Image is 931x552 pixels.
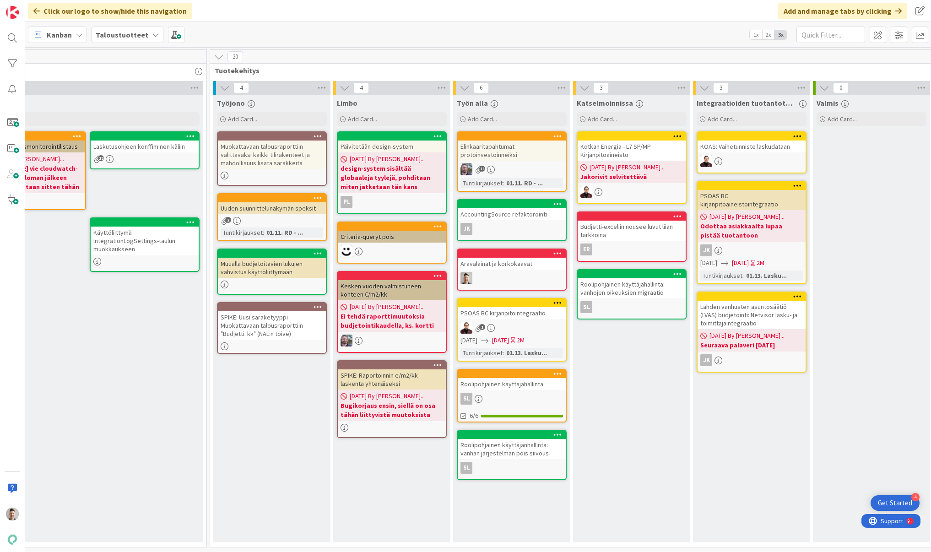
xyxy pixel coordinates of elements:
a: AccountingSource refaktorointiJK [457,199,567,241]
div: Aravalainat ja korkokaavat [458,249,566,270]
span: 6 [473,82,489,93]
div: JK [700,354,712,366]
span: [DATE] By [PERSON_NAME]... [350,302,425,312]
span: Add Card... [828,115,857,123]
span: : [742,271,744,281]
a: SPIKE: Raportoinnin e/m2/kk -laskenta yhtenäiseksi[DATE] By [PERSON_NAME]...Bugikorjaus ensin, si... [337,360,447,438]
div: Roolipohjainen käyttäjänhallinta: vanhan järjestelmän pois siivous [458,431,566,459]
span: [DATE] By [PERSON_NAME]... [709,212,785,222]
b: Taloustuotteet [96,30,148,39]
span: 1x [750,30,762,39]
div: Tuntikirjaukset [221,227,263,238]
div: Aravalainat ja korkokaavat [458,258,566,270]
span: Työn alla [457,98,488,108]
div: Click our logo to show/hide this navigation [28,3,192,19]
span: Integraatioiden tuotantotestaus [697,98,796,108]
div: Roolipohjainen käyttäjähallinta [458,378,566,390]
b: Ei tehdä raporttimuutoksia budjetointikaudella, ks. kortti [341,312,443,330]
img: AA [460,322,472,334]
div: sl [460,462,472,474]
div: Criteria-queryt pois [338,231,446,243]
span: 2 [225,217,231,223]
span: [DATE] [492,336,509,345]
div: SPIKE: Raportoinnin e/m2/kk -laskenta yhtenäiseksi [338,361,446,390]
span: Add Card... [588,115,617,123]
a: Muokattavaan talousraporttiin valittavaksi kaikki tilirakenteet ja mahdollisuus lisätä sarakkeita [217,131,327,186]
a: Aravalainat ja korkokaavatTN [457,249,567,291]
div: AA [578,186,686,198]
div: SPIKE: Uusi saraketyyppi Muokattavaan talousraporttiin "Budjetti: kk" (NAL:n toive) [218,311,326,340]
img: avatar [6,533,19,546]
div: JK [458,223,566,235]
span: : [503,348,504,358]
div: Criteria-queryt pois [338,222,446,243]
a: Criteria-queryt poisMH [337,222,447,264]
img: TK [460,163,472,175]
div: Päivitetään design-system [338,132,446,152]
div: TK [338,335,446,346]
span: Add Card... [228,115,257,123]
div: Lahden vanhusten asuntosäätiö (LVAS) budjetointi: Netvisor lasku- ja toimittajaintegraatio [698,292,806,329]
span: Add Card... [468,115,497,123]
span: Työjono [217,98,245,108]
div: Kotkan Energia - L7 SP/MP Kirjanpitoaineisto [578,132,686,161]
b: Bugikorjaus ensin, siellä on osa tähän liittyvistä muutoksista [341,401,443,419]
span: [DATE] [700,258,717,268]
div: 2M [757,258,764,268]
a: Roolipohjainen käyttäjänhallinta: vanhan järjestelmän pois siivoussl [457,430,567,480]
div: Muualla budjetoitavien lukujen vahvistus käyttöliittymään [218,258,326,278]
img: TN [460,272,472,284]
span: [DATE] By [PERSON_NAME]... [590,162,665,172]
span: Tuotekehitys [215,66,922,75]
div: sl [578,301,686,313]
div: 4 [911,493,920,501]
span: [DATE] By [PERSON_NAME]... [350,154,425,164]
a: Uuden suunnittelunäkymän speksitTuntikirjaukset:01.11. RD - ... [217,193,327,241]
span: 2x [762,30,774,39]
div: sl [458,393,566,405]
div: ER [578,244,686,255]
div: Laskutusohjeen konffiminen käliin [91,141,199,152]
div: 9+ [46,4,51,11]
span: 11 [479,166,485,172]
div: sl [580,301,592,313]
a: Käyttöliittymä IntegrationLogSettings-taulun muokkaukseen [90,217,200,272]
b: Seuraava palaveri [DATE] [700,341,803,350]
div: MH [338,245,446,257]
span: [DATE] [460,336,477,345]
a: Budjetti-exceliin nousee luvut liian tarkkoinaER [577,211,687,262]
div: TK [458,163,566,175]
span: 4 [233,82,249,93]
img: AA [700,155,712,167]
div: Tuntikirjaukset [700,271,742,281]
div: TN [458,272,566,284]
div: sl [458,462,566,474]
div: Get Started [878,498,912,508]
a: Päivitetään design-system[DATE] By [PERSON_NAME]...design-system sisältää globaaleja tyylejä, poh... [337,131,447,214]
span: Add Card... [348,115,377,123]
b: Odottaa asiakkaalta lupaa pistää tuotantoon [700,222,803,240]
div: Kotkan Energia - L7 SP/MP Kirjanpitoaineisto [578,141,686,161]
span: 4 [353,82,369,93]
a: Kotkan Energia - L7 SP/MP Kirjanpitoaineisto[DATE] By [PERSON_NAME]...Jakorivit selvitettäväAA [577,131,687,204]
span: Add Card... [708,115,737,123]
span: Support [19,1,42,12]
div: 01.13. Lasku... [504,348,549,358]
div: PSOAS BC kirjanpitoaineistointegraatio [698,182,806,210]
img: TN [6,508,19,520]
div: 01.13. Lasku... [744,271,789,281]
span: 6/6 [470,411,478,421]
span: 3 [593,82,609,93]
div: Elinkaaritapahtumat protoinvestoinneiksi [458,141,566,161]
div: Tuntikirjaukset [460,178,503,188]
span: 3x [774,30,787,39]
div: Budjetti-exceliin nousee luvut liian tarkkoina [578,212,686,241]
div: Laskutusohjeen konffiminen käliin [91,132,199,152]
div: Uuden suunnittelunäkymän speksit [218,194,326,214]
div: Kesken vuoden valmistuneen kohteen €/m2/kk [338,280,446,300]
div: Muualla budjetoitavien lukujen vahvistus käyttöliittymään [218,249,326,278]
a: Lahden vanhusten asuntosäätiö (LVAS) budjetointi: Netvisor lasku- ja toimittajaintegraatio[DATE] ... [697,292,807,373]
div: PL [338,196,446,208]
div: Elinkaaritapahtumat protoinvestoinneiksi [458,132,566,161]
div: AA [458,322,566,334]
